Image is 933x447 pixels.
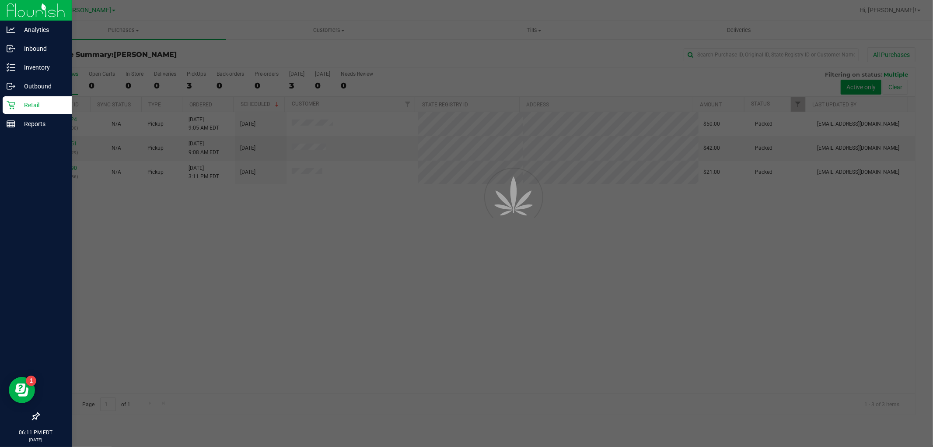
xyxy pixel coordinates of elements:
p: [DATE] [4,436,68,443]
p: Analytics [15,25,68,35]
inline-svg: Analytics [7,25,15,34]
p: Inventory [15,62,68,73]
iframe: Resource center unread badge [26,376,36,386]
inline-svg: Inbound [7,44,15,53]
inline-svg: Inventory [7,63,15,72]
p: 06:11 PM EDT [4,429,68,436]
iframe: Resource center [9,377,35,403]
p: Reports [15,119,68,129]
p: Inbound [15,43,68,54]
p: Retail [15,100,68,110]
p: Outbound [15,81,68,92]
inline-svg: Outbound [7,82,15,91]
inline-svg: Retail [7,101,15,109]
inline-svg: Reports [7,120,15,128]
